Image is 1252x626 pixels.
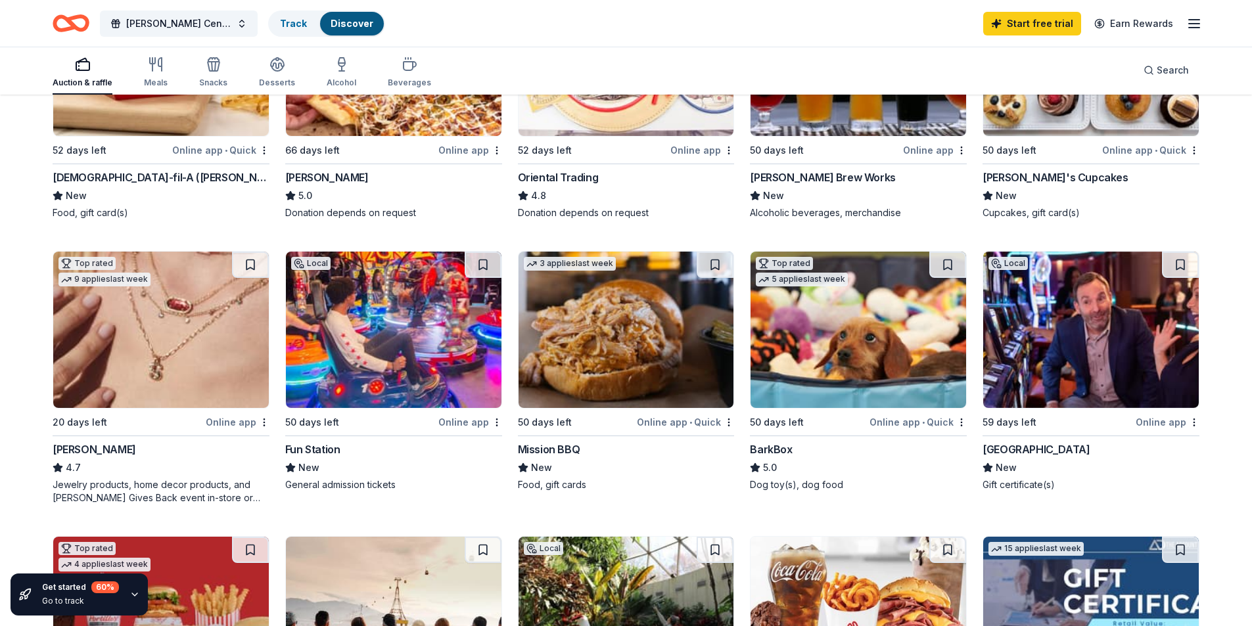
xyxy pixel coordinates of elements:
[259,51,295,95] button: Desserts
[518,441,580,457] div: Mission BBQ
[285,206,502,219] div: Donation depends on request
[199,51,227,95] button: Snacks
[66,460,81,476] span: 4.7
[327,51,356,95] button: Alcohol
[518,206,735,219] div: Donation depends on request
[1133,57,1199,83] button: Search
[1155,145,1157,156] span: •
[53,51,112,95] button: Auction & raffle
[519,252,734,408] img: Image for Mission BBQ
[763,188,784,204] span: New
[53,8,89,39] a: Home
[53,143,106,158] div: 52 days left
[42,581,119,593] div: Get started
[388,78,431,88] div: Beverages
[285,251,502,491] a: Image for Fun StationLocal50 days leftOnline appFun StationNewGeneral admission tickets
[869,414,967,430] div: Online app Quick
[531,188,546,204] span: 4.8
[199,78,227,88] div: Snacks
[53,252,269,408] img: Image for Kendra Scott
[750,143,804,158] div: 50 days left
[285,169,369,185] div: [PERSON_NAME]
[756,273,848,286] div: 5 applies last week
[91,581,119,593] div: 60 %
[285,478,502,491] div: General admission tickets
[983,478,1199,491] div: Gift certificate(s)
[518,169,599,185] div: Oriental Trading
[100,11,258,37] button: [PERSON_NAME] Central Booster Bash 2025
[259,78,295,88] div: Desserts
[327,78,356,88] div: Alcohol
[53,251,269,504] a: Image for Kendra ScottTop rated9 applieslast week20 days leftOnline app[PERSON_NAME]4.7Jewelry pr...
[518,251,735,491] a: Image for Mission BBQ3 applieslast week50 days leftOnline app•QuickMission BBQNewFood, gift cards
[689,417,692,428] span: •
[206,414,269,430] div: Online app
[126,16,231,32] span: [PERSON_NAME] Central Booster Bash 2025
[983,12,1081,35] a: Start free trial
[983,441,1090,457] div: [GEOGRAPHIC_DATA]
[1086,12,1181,35] a: Earn Rewards
[524,257,616,271] div: 3 applies last week
[53,414,107,430] div: 20 days left
[750,441,792,457] div: BarkBox
[983,143,1036,158] div: 50 days left
[280,18,307,29] a: Track
[53,206,269,219] div: Food, gift card(s)
[285,441,340,457] div: Fun Station
[331,18,373,29] a: Discover
[518,478,735,491] div: Food, gift cards
[988,257,1028,270] div: Local
[750,206,967,219] div: Alcoholic beverages, merchandise
[438,142,502,158] div: Online app
[42,596,119,606] div: Go to track
[524,542,563,555] div: Local
[53,169,269,185] div: [DEMOGRAPHIC_DATA]-fil-A ([PERSON_NAME])
[298,188,312,204] span: 5.0
[922,417,925,428] span: •
[285,414,339,430] div: 50 days left
[58,558,151,571] div: 4 applies last week
[531,460,552,476] span: New
[58,257,116,270] div: Top rated
[983,414,1036,430] div: 59 days left
[438,414,502,430] div: Online app
[750,478,967,491] div: Dog toy(s), dog food
[763,460,777,476] span: 5.0
[1102,142,1199,158] div: Online app Quick
[750,251,967,491] a: Image for BarkBoxTop rated5 applieslast week50 days leftOnline app•QuickBarkBox5.0Dog toy(s), dog...
[388,51,431,95] button: Beverages
[751,252,966,408] img: Image for BarkBox
[518,414,572,430] div: 50 days left
[58,542,116,555] div: Top rated
[58,273,151,286] div: 9 applies last week
[225,145,227,156] span: •
[756,257,813,270] div: Top rated
[144,51,168,95] button: Meals
[53,441,136,457] div: [PERSON_NAME]
[750,414,804,430] div: 50 days left
[983,251,1199,491] a: Image for Rhythm City Casino ResortLocal59 days leftOnline app[GEOGRAPHIC_DATA]NewGift certificat...
[291,257,331,270] div: Local
[903,142,967,158] div: Online app
[988,542,1084,556] div: 15 applies last week
[996,188,1017,204] span: New
[670,142,734,158] div: Online app
[750,169,895,185] div: [PERSON_NAME] Brew Works
[172,142,269,158] div: Online app Quick
[66,188,87,204] span: New
[298,460,319,476] span: New
[53,478,269,504] div: Jewelry products, home decor products, and [PERSON_NAME] Gives Back event in-store or online (or ...
[996,460,1017,476] span: New
[518,143,572,158] div: 52 days left
[1157,62,1189,78] span: Search
[983,252,1199,408] img: Image for Rhythm City Casino Resort
[268,11,385,37] button: TrackDiscover
[144,78,168,88] div: Meals
[983,206,1199,219] div: Cupcakes, gift card(s)
[285,143,340,158] div: 66 days left
[53,78,112,88] div: Auction & raffle
[983,169,1128,185] div: [PERSON_NAME]'s Cupcakes
[286,252,501,408] img: Image for Fun Station
[1136,414,1199,430] div: Online app
[637,414,734,430] div: Online app Quick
